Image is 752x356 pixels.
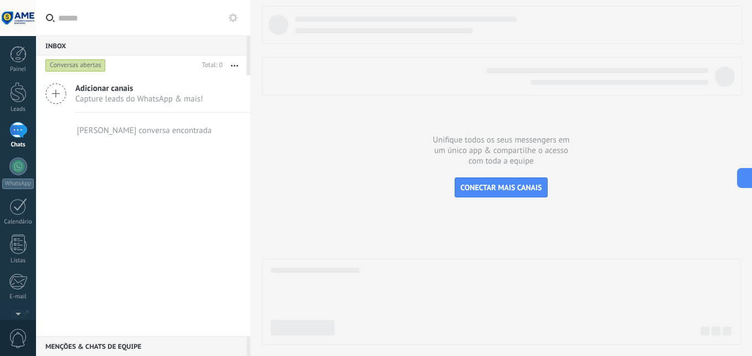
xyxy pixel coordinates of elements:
[45,59,106,72] div: Conversas abertas
[77,125,212,136] div: [PERSON_NAME] conversa encontrada
[36,35,246,55] div: Inbox
[2,141,34,149] div: Chats
[75,83,203,94] span: Adicionar canais
[2,179,34,189] div: WhatsApp
[2,66,34,73] div: Painel
[75,94,203,104] span: Capture leads do WhatsApp & mais!
[36,336,246,356] div: Menções & Chats de equipe
[223,55,246,75] button: Mais
[2,218,34,226] div: Calendário
[2,293,34,301] div: E-mail
[455,177,548,197] button: CONECTAR MAIS CANAIS
[2,106,34,113] div: Leads
[2,257,34,265] div: Listas
[461,182,542,192] span: CONECTAR MAIS CANAIS
[198,60,223,71] div: Total: 0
